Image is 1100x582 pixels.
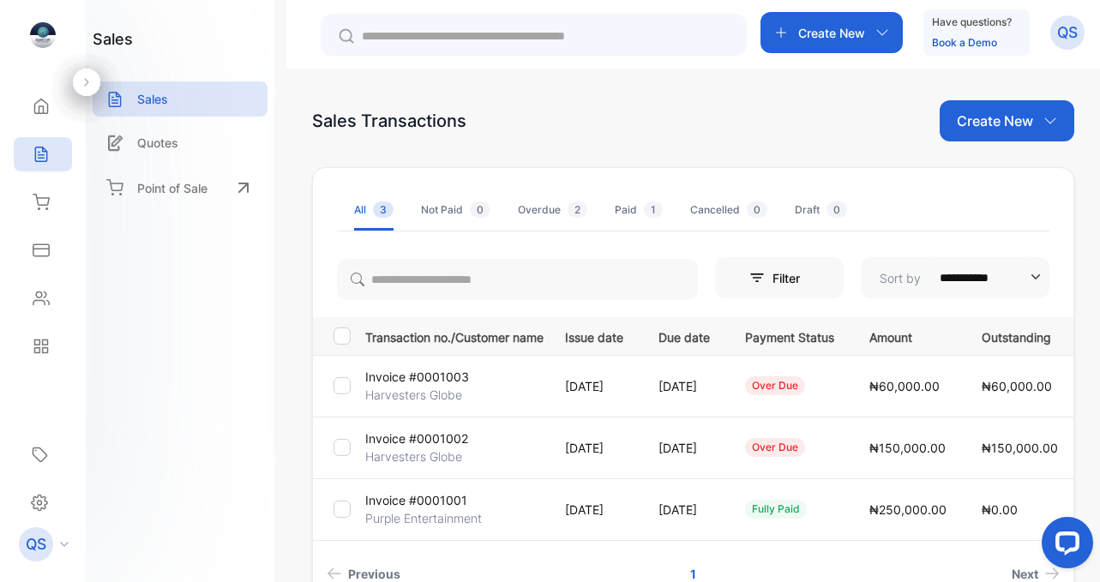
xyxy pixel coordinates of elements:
p: Harvesters Globe [365,447,462,465]
span: ₦0.00 [982,502,1018,517]
a: Book a Demo [932,36,997,49]
div: Overdue [518,202,587,218]
button: Create New [940,100,1074,141]
p: Invoice #0001001 [365,491,467,509]
span: 3 [373,201,394,218]
span: ₦60,000.00 [982,379,1052,393]
a: Sales [93,81,267,117]
span: 2 [568,201,587,218]
iframe: LiveChat chat widget [1028,510,1100,582]
p: Create New [957,111,1033,131]
h1: sales [93,27,133,51]
p: QS [26,533,46,555]
div: over due [745,376,805,395]
p: Point of Sale [137,179,207,197]
div: Cancelled [690,202,767,218]
button: QS [1050,12,1085,53]
a: Quotes [93,125,267,160]
p: [DATE] [565,377,623,395]
div: All [354,202,394,218]
span: ₦250,000.00 [869,502,947,517]
span: ₦150,000.00 [982,441,1058,455]
span: ₦150,000.00 [869,441,946,455]
div: fully paid [745,500,807,519]
p: QS [1057,21,1078,44]
p: Amount [869,325,947,346]
p: Sort by [880,269,921,287]
div: Paid [615,202,663,218]
p: Outstanding [982,325,1058,346]
span: 0 [827,201,847,218]
p: [DATE] [565,439,623,457]
div: Draft [795,202,847,218]
p: Purple Entertainment [365,509,482,527]
p: Sales [137,90,168,108]
p: Have questions? [932,14,1012,31]
p: [DATE] [658,439,710,457]
div: over due [745,438,805,457]
p: Due date [658,325,710,346]
p: [DATE] [658,377,710,395]
p: Issue date [565,325,623,346]
div: Sales Transactions [312,108,466,134]
p: Quotes [137,134,178,152]
p: Harvesters Globe [365,386,462,404]
p: [DATE] [565,501,623,519]
p: Invoice #0001002 [365,429,468,447]
p: Transaction no./Customer name [365,325,544,346]
div: Not Paid [421,202,490,218]
p: Create New [798,24,865,42]
p: Invoice #0001003 [365,368,469,386]
button: Sort by [861,257,1049,298]
button: Create New [760,12,903,53]
img: logo [30,22,56,48]
a: Point of Sale [93,169,267,207]
span: 0 [470,201,490,218]
p: [DATE] [658,501,710,519]
span: 1 [644,201,663,218]
span: ₦60,000.00 [869,379,940,393]
p: Payment Status [745,325,834,346]
span: 0 [747,201,767,218]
